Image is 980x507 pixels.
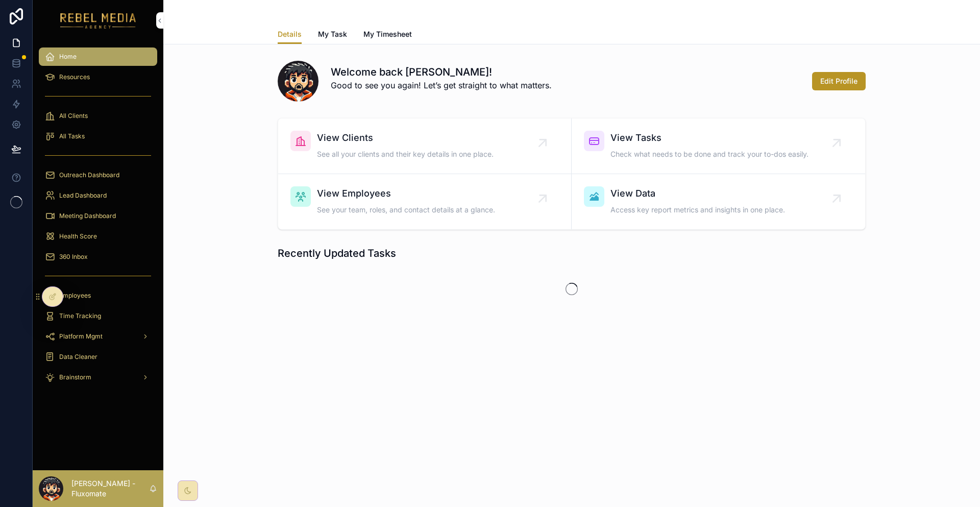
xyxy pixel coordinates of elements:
[39,207,157,225] a: Meeting Dashboard
[278,25,302,44] a: Details
[318,29,347,39] span: My Task
[331,79,552,91] p: Good to see you again! Let’s get straight to what matters.
[317,149,494,159] span: See all your clients and their key details in one place.
[278,29,302,39] span: Details
[59,171,119,179] span: Outreach Dashboard
[39,307,157,325] a: Time Tracking
[39,327,157,346] a: Platform Mgmt
[59,253,88,261] span: 360 Inbox
[363,25,412,45] a: My Timesheet
[610,186,785,201] span: View Data
[71,478,149,499] p: [PERSON_NAME] - Fluxomate
[39,127,157,146] a: All Tasks
[278,246,396,260] h1: Recently Updated Tasks
[60,12,136,29] img: App logo
[812,72,866,90] button: Edit Profile
[39,248,157,266] a: 360 Inbox
[59,232,97,240] span: Health Score
[317,186,495,201] span: View Employees
[572,174,865,229] a: View DataAccess key report metrics and insights in one place.
[610,149,808,159] span: Check what needs to be done and track your to-dos easily.
[59,191,107,200] span: Lead Dashboard
[59,353,97,361] span: Data Cleaner
[33,41,163,398] div: scrollable content
[331,65,552,79] h1: Welcome back [PERSON_NAME]!
[317,131,494,145] span: View Clients
[39,227,157,246] a: Health Score
[278,174,572,229] a: View EmployeesSee your team, roles, and contact details at a glance.
[59,112,88,120] span: All Clients
[572,118,865,174] a: View TasksCheck what needs to be done and track your to-dos easily.
[59,73,90,81] span: Resources
[39,186,157,205] a: Lead Dashboard
[39,286,157,305] a: Employees
[39,47,157,66] a: Home
[39,348,157,366] a: Data Cleaner
[59,312,101,320] span: Time Tracking
[610,205,785,215] span: Access key report metrics and insights in one place.
[610,131,808,145] span: View Tasks
[39,68,157,86] a: Resources
[59,332,103,341] span: Platform Mgmt
[363,29,412,39] span: My Timesheet
[59,132,85,140] span: All Tasks
[59,53,77,61] span: Home
[317,205,495,215] span: See your team, roles, and contact details at a glance.
[39,166,157,184] a: Outreach Dashboard
[39,107,157,125] a: All Clients
[278,118,572,174] a: View ClientsSee all your clients and their key details in one place.
[59,212,116,220] span: Meeting Dashboard
[318,25,347,45] a: My Task
[820,76,857,86] span: Edit Profile
[59,292,91,300] span: Employees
